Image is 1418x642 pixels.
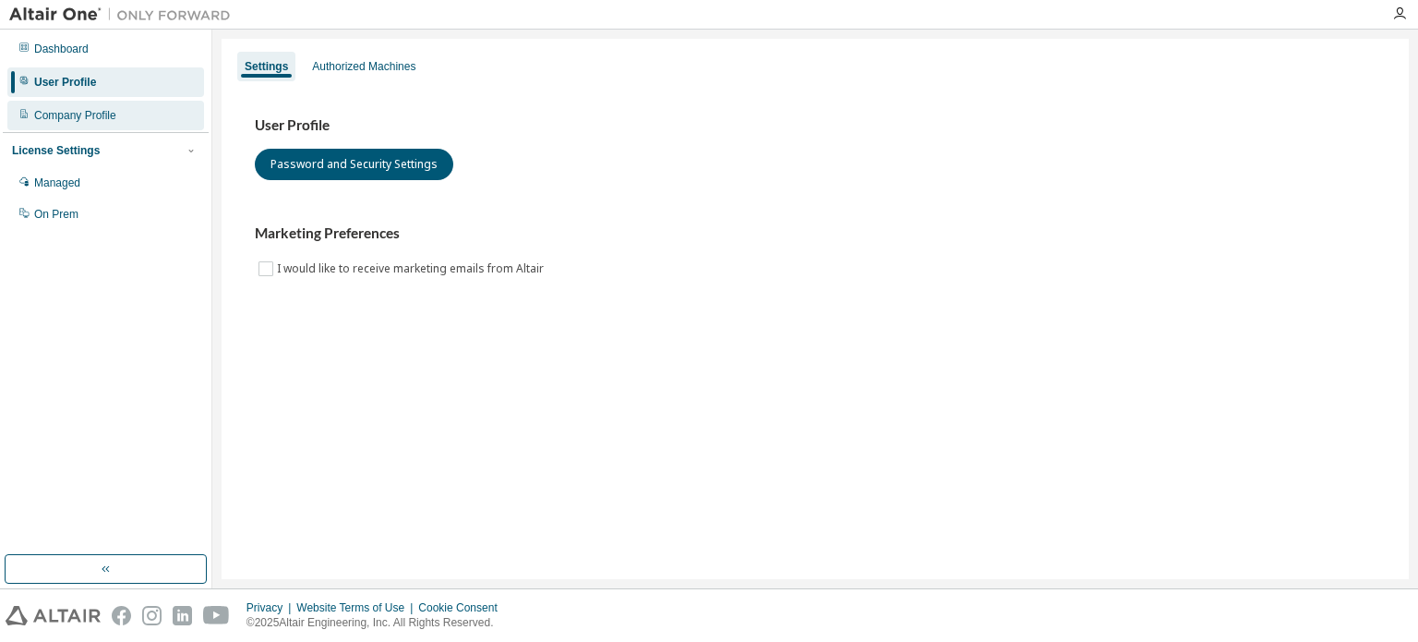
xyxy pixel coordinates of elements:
[12,143,100,158] div: License Settings
[312,59,415,74] div: Authorized Machines
[34,42,89,56] div: Dashboard
[246,600,296,615] div: Privacy
[296,600,418,615] div: Website Terms of Use
[203,606,230,625] img: youtube.svg
[418,600,508,615] div: Cookie Consent
[9,6,240,24] img: Altair One
[255,224,1376,243] h3: Marketing Preferences
[246,615,509,631] p: © 2025 Altair Engineering, Inc. All Rights Reserved.
[142,606,162,625] img: instagram.svg
[245,59,288,74] div: Settings
[255,116,1376,135] h3: User Profile
[173,606,192,625] img: linkedin.svg
[34,207,78,222] div: On Prem
[34,176,80,190] div: Managed
[34,108,116,123] div: Company Profile
[277,258,547,280] label: I would like to receive marketing emails from Altair
[112,606,131,625] img: facebook.svg
[255,149,453,180] button: Password and Security Settings
[6,606,101,625] img: altair_logo.svg
[34,75,96,90] div: User Profile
